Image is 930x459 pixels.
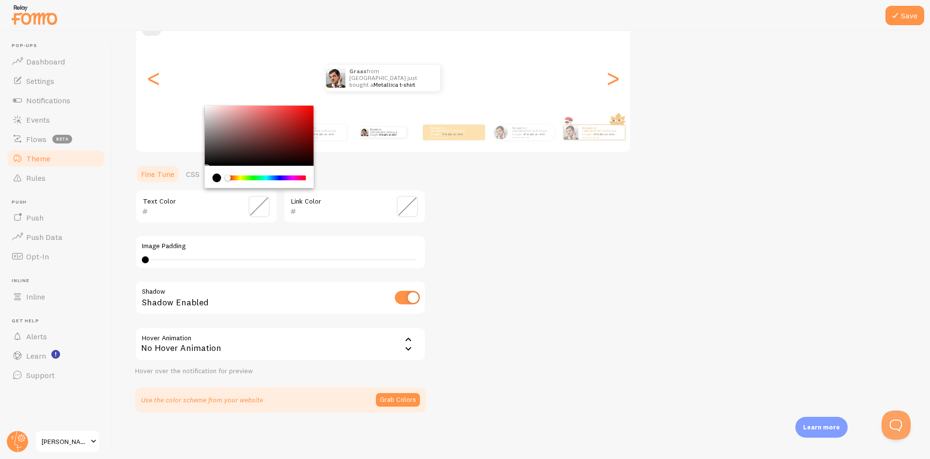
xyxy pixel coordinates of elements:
[26,351,46,361] span: Learn
[512,126,521,130] strong: Graas
[135,367,426,376] div: Hover over the notification for preview
[42,436,88,447] span: [PERSON_NAME] By PNG
[373,81,415,88] a: Metallica t-shirt
[51,350,60,359] svg: <p>Watch New Feature Tutorials!</p>
[12,199,106,206] span: Push
[26,115,50,125] span: Events
[582,126,591,130] strong: Graas
[26,370,55,380] span: Support
[26,95,70,105] span: Notifications
[582,136,620,138] small: about 4 minutes ago
[6,110,106,129] a: Events
[431,136,468,138] small: about 4 minutes ago
[431,126,469,138] p: from [GEOGRAPHIC_DATA] just bought a
[803,423,840,432] p: Learn more
[563,125,578,140] img: Fomo
[26,332,47,341] span: Alerts
[326,68,345,88] img: Fomo
[512,136,550,138] small: about 4 minutes ago
[6,149,106,168] a: Theme
[12,318,106,324] span: Get Help
[524,132,545,136] a: Metallica t-shirt
[135,281,426,316] div: Shadow Enabled
[205,106,314,188] div: Chrome color picker
[6,227,106,247] a: Push Data
[141,395,263,405] p: Use the color scheme from your website
[313,132,334,136] a: Metallica t-shirt
[26,57,65,66] span: Dashboard
[376,393,420,407] button: Grab Colors
[6,71,106,91] a: Settings
[6,168,106,188] a: Rules
[26,76,54,86] span: Settings
[12,43,106,49] span: Pop-ups
[142,242,419,251] label: Image Padding
[6,129,106,149] a: Flows beta
[302,126,342,138] p: from [GEOGRAPHIC_DATA] just bought a
[6,287,106,306] a: Inline
[6,346,106,365] a: Learn
[10,2,59,27] img: fomo-relay-logo-orange.svg
[442,132,463,136] a: Metallica t-shirt
[582,126,621,138] p: from [GEOGRAPHIC_DATA] just bought a
[26,292,45,301] span: Inline
[135,327,426,361] div: No Hover Animation
[35,430,100,453] a: [PERSON_NAME] By PNG
[795,417,848,438] div: Learn more
[26,213,44,222] span: Push
[26,134,46,144] span: Flows
[135,164,180,184] a: Fine Tune
[380,133,396,136] a: Metallica t-shirt
[26,173,46,183] span: Rules
[431,126,439,130] strong: Graas
[6,327,106,346] a: Alerts
[360,128,368,136] img: Fomo
[26,154,50,163] span: Theme
[52,135,72,143] span: beta
[370,128,377,131] strong: Graas
[370,127,403,138] p: from [GEOGRAPHIC_DATA] just bought a
[26,252,49,261] span: Opt-In
[494,125,508,139] img: Fomo
[349,67,367,75] strong: Graas
[6,52,106,71] a: Dashboard
[148,43,159,113] div: Previous slide
[882,411,911,440] iframe: Help Scout Beacon - Open
[512,126,551,138] p: from [GEOGRAPHIC_DATA] just bought a
[26,232,62,242] span: Push Data
[12,278,106,284] span: Inline
[6,91,106,110] a: Notifications
[6,208,106,227] a: Push
[213,174,221,182] div: current color is #000000
[6,365,106,385] a: Support
[594,132,615,136] a: Metallica t-shirt
[180,164,205,184] a: CSS
[607,43,619,113] div: Next slide
[6,247,106,266] a: Opt-In
[349,65,431,91] p: from [GEOGRAPHIC_DATA] just bought a
[302,136,341,138] small: about 4 minutes ago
